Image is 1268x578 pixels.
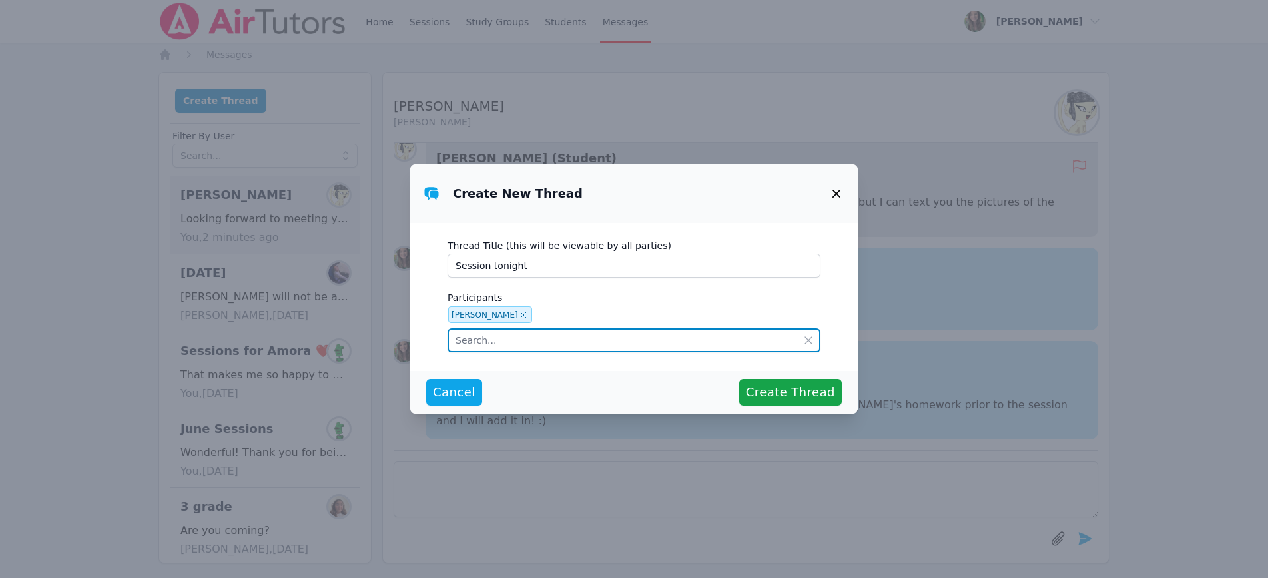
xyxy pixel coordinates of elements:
button: Create Thread [739,379,842,406]
button: Cancel [426,379,482,406]
span: Cancel [433,383,475,402]
input: ex, 6th Grade Math [448,254,820,278]
div: [PERSON_NAME] [452,311,518,319]
label: Thread Title (this will be viewable by all parties) [448,234,820,254]
label: Participants [448,286,820,306]
span: Create Thread [746,383,835,402]
input: Search... [448,328,820,352]
h3: Create New Thread [453,186,583,202]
